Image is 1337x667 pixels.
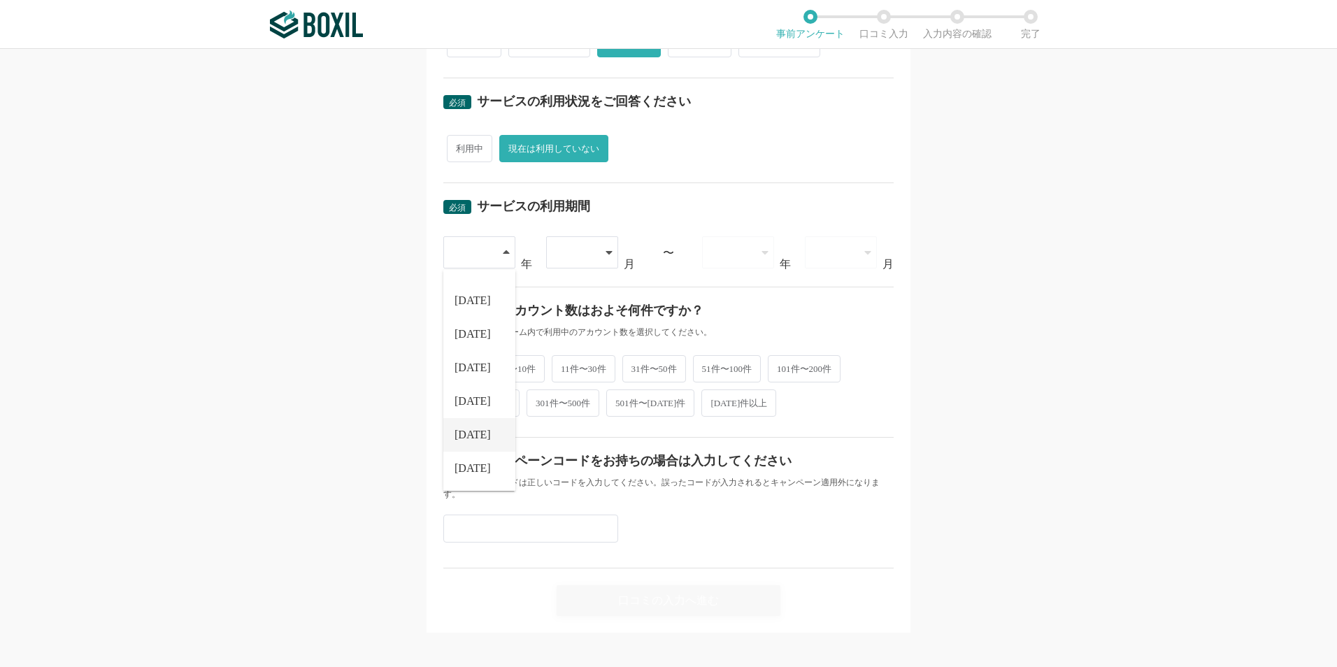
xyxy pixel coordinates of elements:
[606,389,694,417] span: 501件〜[DATE]件
[527,389,599,417] span: 301件〜500件
[477,95,691,108] div: サービスの利用状況をご回答ください
[477,304,703,317] div: 利用アカウント数はおよそ何件ですか？
[270,10,363,38] img: ボクシルSaaS_ロゴ
[521,259,532,270] div: 年
[455,329,491,340] span: [DATE]
[693,355,762,382] span: 51件〜100件
[663,248,674,259] div: 〜
[994,10,1067,39] li: 完了
[443,477,894,501] div: キャンペーンコードは正しいコードを入力してください。誤ったコードが入力されるとキャンペーン適用外になります。
[449,203,466,213] span: 必須
[455,429,491,440] span: [DATE]
[552,355,615,382] span: 11件〜30件
[455,396,491,407] span: [DATE]
[477,200,590,213] div: サービスの利用期間
[768,355,841,382] span: 101件〜200件
[455,295,491,306] span: [DATE]
[477,454,792,467] div: キャンペーンコードをお持ちの場合は入力してください
[882,259,894,270] div: 月
[449,98,466,108] span: 必須
[920,10,994,39] li: 入力内容の確認
[455,463,491,474] span: [DATE]
[443,327,894,338] div: ・社内もしくはチーム内で利用中のアカウント数を選択してください。
[780,259,791,270] div: 年
[847,10,920,39] li: 口コミ入力
[455,362,491,373] span: [DATE]
[622,355,686,382] span: 31件〜50件
[773,10,847,39] li: 事前アンケート
[499,135,608,162] span: 現在は利用していない
[701,389,776,417] span: [DATE]件以上
[624,259,635,270] div: 月
[447,135,492,162] span: 利用中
